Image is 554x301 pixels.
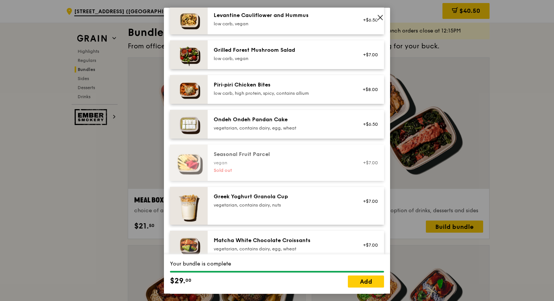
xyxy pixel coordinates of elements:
[358,17,378,23] div: +$6.50
[214,246,349,252] div: vegetarian, contains dairy, egg, wheat
[358,198,378,204] div: +$7.00
[214,125,349,131] div: vegetarian, contains dairy, egg, wheat
[214,160,349,166] div: vegan
[214,90,349,96] div: low carb, high protein, spicy, contains allium
[358,86,378,93] div: +$8.00
[170,231,208,259] img: daily_normal_Matcha_White_Chocolate_Croissants-HORZ.jpg
[170,260,384,268] div: Your bundle is complete
[170,145,208,181] img: daily_normal_Seasonal_Fruit_Parcel__Horizontal_.jpg
[170,187,208,225] img: daily_normal_Greek_Yoghurt_Granola_Cup.jpeg
[348,275,384,287] a: Add
[358,52,378,58] div: +$7.00
[214,193,349,201] div: Greek Yoghurt Granola Cup
[170,275,185,287] span: $29.
[358,242,378,248] div: +$7.00
[214,151,349,158] div: Seasonal Fruit Parcel
[214,116,349,123] div: Ondeh Ondeh Pandan Cake
[214,21,349,27] div: low carb, vegan
[214,56,349,62] div: low carb, vegan
[170,110,208,139] img: daily_normal_Ondeh_Ondeh_Pandan_Cake-HORZ.jpg
[214,167,349,173] div: Sold out
[358,121,378,127] div: +$6.50
[170,40,208,69] img: daily_normal_Grilled-Forest-Mushroom-Salad-HORZ.jpg
[185,277,191,283] span: 00
[214,46,349,54] div: Grilled Forest Mushroom Salad
[170,75,208,104] img: daily_normal_Piri-Piri-Chicken-Bites-HORZ.jpg
[214,81,349,89] div: Piri‑piri Chicken Bites
[214,12,349,19] div: Levantine Cauliflower and Hummus
[358,160,378,166] div: +$7.00
[214,202,349,208] div: vegetarian, contains dairy, nuts
[170,6,208,34] img: daily_normal_Levantine_Cauliflower_and_Hummus__Horizontal_.jpg
[214,237,349,244] div: Matcha White Chocolate Croissants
